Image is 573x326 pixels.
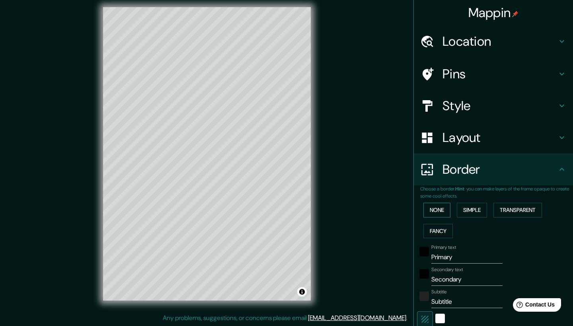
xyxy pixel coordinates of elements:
[442,66,557,82] h4: Pins
[414,122,573,153] div: Layout
[502,295,564,317] iframe: Help widget launcher
[431,289,447,295] label: Subtitle
[409,313,410,323] div: .
[297,287,307,297] button: Toggle attribution
[493,203,542,217] button: Transparent
[308,314,406,322] a: [EMAIL_ADDRESS][DOMAIN_NAME]
[407,313,409,323] div: .
[468,5,519,21] h4: Mappin
[414,25,573,57] div: Location
[442,98,557,114] h4: Style
[423,203,450,217] button: None
[163,313,407,323] p: Any problems, suggestions, or concerns please email .
[419,269,429,279] button: black
[414,153,573,185] div: Border
[414,90,573,122] div: Style
[431,244,456,251] label: Primary text
[414,58,573,90] div: Pins
[423,224,453,239] button: Fancy
[455,186,464,192] b: Hint
[442,33,557,49] h4: Location
[431,266,463,273] label: Secondary text
[442,161,557,177] h4: Border
[419,247,429,256] button: black
[420,185,573,200] p: Choose a border. : you can make layers of the frame opaque to create some cool effects.
[419,291,429,301] button: color-222222
[435,314,445,323] button: white
[457,203,487,217] button: Simple
[442,130,557,146] h4: Layout
[512,11,518,17] img: pin-icon.png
